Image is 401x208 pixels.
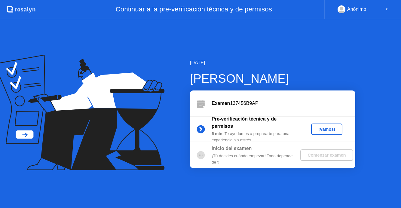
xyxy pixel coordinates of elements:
[212,101,230,106] b: Examen
[385,5,388,13] div: ▼
[190,69,355,87] div: [PERSON_NAME]
[212,131,222,136] b: 5 min
[212,116,277,129] b: Pre-verificación técnica y de permisos
[190,59,355,66] div: [DATE]
[212,146,252,151] b: Inicio del examen
[212,153,298,165] div: ¡Tú decides cuándo empezar! Todo depende de ti
[314,127,340,132] div: ¡Vamos!
[347,5,366,13] div: Anónimo
[300,149,353,161] button: Comenzar examen
[212,100,355,107] div: 137456B9AP
[212,131,298,143] div: : Te ayudamos a prepararte para una experiencia sin estrés
[311,124,342,135] button: ¡Vamos!
[303,153,350,158] div: Comenzar examen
